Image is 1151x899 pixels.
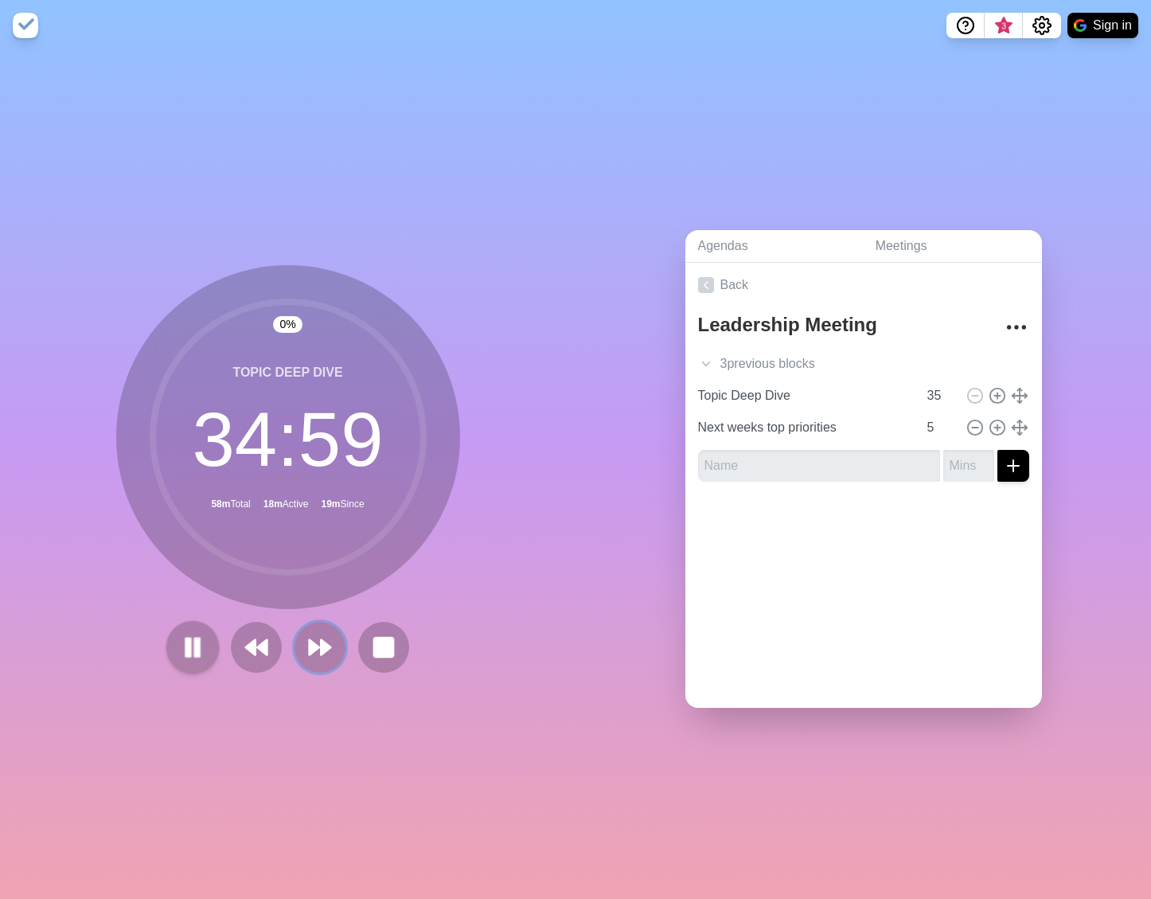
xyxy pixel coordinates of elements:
[921,412,959,444] input: Mins
[698,450,940,482] input: Name
[997,20,1010,33] span: 3
[921,380,959,412] input: Mins
[1001,311,1032,343] button: More
[863,230,1042,263] a: Meetings
[692,380,918,412] input: Name
[809,354,815,373] span: s
[685,348,1042,380] div: 3 previous block
[1023,13,1061,38] button: Settings
[685,263,1042,307] a: Back
[1074,19,1087,32] img: google logo
[685,230,863,263] a: Agendas
[946,13,985,38] button: Help
[692,412,918,444] input: Name
[985,13,1023,38] button: What’s new
[13,13,38,38] img: timeblocks logo
[943,450,994,482] input: Mins
[1067,13,1138,38] button: Sign in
